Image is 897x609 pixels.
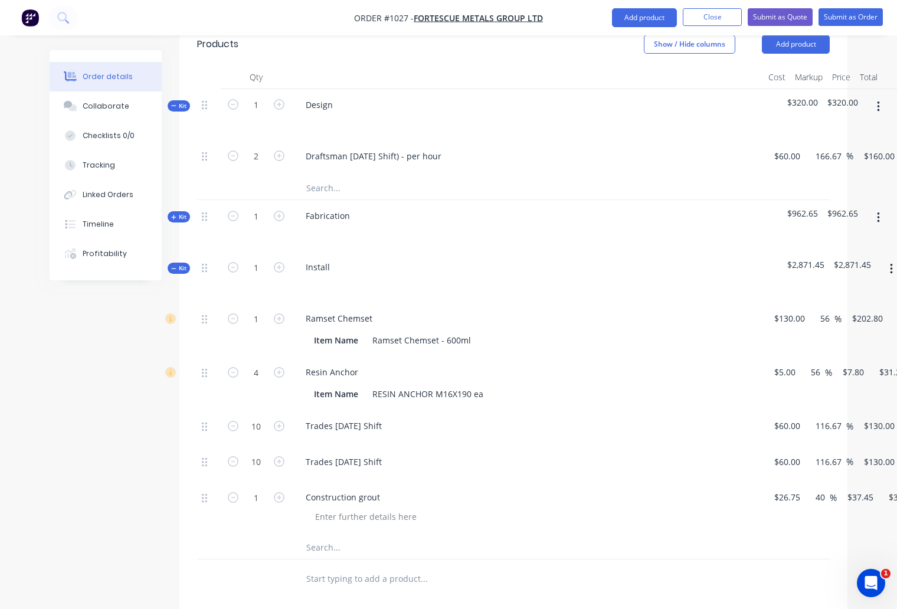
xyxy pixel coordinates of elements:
div: Products [197,37,238,51]
button: Tracking [50,150,162,180]
span: % [846,420,853,433]
div: Kit [168,211,190,222]
span: Kit [171,264,186,273]
button: Add product [762,35,830,54]
button: Checklists 0/0 [50,121,162,150]
button: Submit as Order [819,8,883,26]
div: Checklists 0/0 [83,130,135,141]
div: Cost [764,66,790,89]
div: Ramset Chemset [296,310,382,327]
span: Order #1027 - [354,12,414,24]
span: $962.65 [787,207,818,220]
img: Factory [21,9,39,27]
div: Trades [DATE] Shift [296,417,391,434]
button: Collaborate [50,91,162,121]
div: Design [296,96,342,113]
span: % [834,312,842,326]
div: RESIN ANCHOR M16X190 ea [368,385,488,402]
span: % [830,491,837,505]
div: Qty [221,66,292,89]
div: Kit [168,100,190,112]
div: Profitability [83,248,127,259]
span: % [846,149,853,163]
span: $2,871.45 [787,258,824,271]
input: Start typing to add a product... [306,567,542,590]
span: Kit [171,102,186,110]
div: Markup [790,66,827,89]
div: Fabrication [296,207,359,224]
div: Tracking [83,160,115,171]
span: $320.00 [827,96,858,109]
button: Show / Hide columns [644,35,735,54]
div: Construction grout [296,489,389,506]
div: Item Name [309,385,363,402]
div: Price [827,66,855,89]
div: Order details [83,71,133,82]
input: Search... [306,535,542,559]
span: 1 [881,569,891,578]
button: Timeline [50,209,162,239]
a: FORTESCUE METALS GROUP LTD [414,12,543,24]
button: Add product [612,8,677,27]
input: Search... [306,176,542,199]
div: Timeline [83,219,114,230]
iframe: Intercom live chat [857,569,885,597]
div: Trades [DATE] Shift [296,453,391,470]
div: Collaborate [83,101,129,112]
span: $320.00 [787,96,818,109]
button: Submit as Quote [748,8,813,26]
span: % [825,366,832,379]
div: Linked Orders [83,189,133,200]
div: Item Name [309,332,363,349]
button: Order details [50,62,162,91]
span: $962.65 [827,207,858,220]
button: Close [683,8,742,26]
div: Install [296,258,339,276]
div: Ramset Chemset - 600ml [368,332,476,349]
span: Kit [171,212,186,221]
div: Total [855,66,882,89]
button: Linked Orders [50,180,162,209]
div: Resin Anchor [296,364,368,381]
div: Draftsman [DATE] Shift) - per hour [296,148,451,165]
span: $2,871.45 [834,258,871,271]
button: Profitability [50,239,162,269]
span: % [846,455,853,469]
div: Kit [168,263,190,274]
